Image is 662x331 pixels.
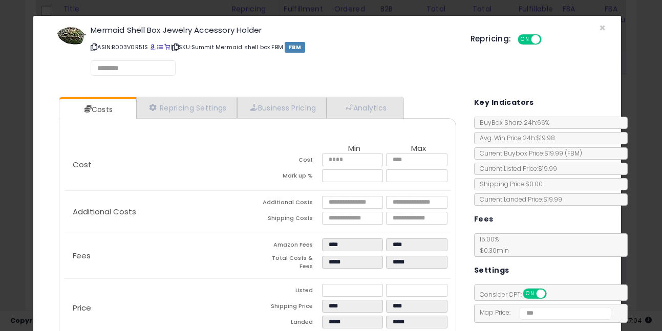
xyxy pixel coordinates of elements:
a: All offer listings [157,43,163,51]
span: ON [519,35,531,44]
span: OFF [545,290,561,298]
a: Analytics [327,97,402,118]
a: BuyBox page [150,43,156,51]
span: Avg. Win Price 24h: $19.98 [475,134,555,142]
td: Listed [258,284,322,300]
td: Amazon Fees [258,238,322,254]
a: Business Pricing [237,97,327,118]
span: ( FBM ) [565,149,582,158]
a: Costs [59,99,135,120]
h3: Mermaid Shell Box Jewelry Accessory Holder [91,26,455,34]
span: ON [524,290,537,298]
span: FBM [285,42,305,53]
h5: Key Indicators [474,96,534,109]
span: OFF [540,35,556,44]
p: Cost [65,161,258,169]
span: Map Price: [475,308,611,317]
span: $19.99 [544,149,582,158]
p: Price [65,304,258,312]
h5: Repricing: [471,35,511,43]
a: Repricing Settings [136,97,238,118]
th: Max [386,144,451,153]
img: 41tSVGp5gyL._SL60_.jpg [56,26,87,46]
span: Current Listed Price: $19.99 [475,164,557,173]
span: $0.30 min [475,246,509,255]
td: Cost [258,153,322,169]
td: Shipping Costs [258,212,322,228]
span: Shipping Price: $0.00 [475,180,543,188]
h5: Settings [474,264,509,277]
span: × [599,20,606,35]
th: Min [322,144,387,153]
td: Total Costs & Fees [258,254,322,273]
p: ASIN: B003V0R51S | SKU: Summit Mermaid shell box FBM [91,39,455,55]
span: Consider CPT: [475,290,560,299]
td: Additional Costs [258,196,322,212]
td: Mark up % [258,169,322,185]
td: Shipping Price [258,300,322,316]
span: Current Landed Price: $19.99 [475,195,562,204]
span: BuyBox Share 24h: 66% [475,118,549,127]
p: Fees [65,252,258,260]
span: Current Buybox Price: [475,149,582,158]
a: Your listing only [164,43,170,51]
span: 15.00 % [475,235,509,255]
h5: Fees [474,213,494,226]
p: Additional Costs [65,208,258,216]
